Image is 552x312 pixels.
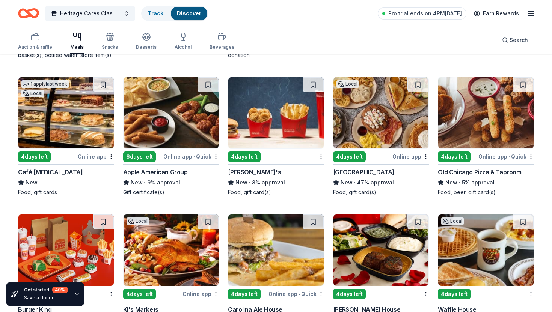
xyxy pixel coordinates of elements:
[45,6,135,21] button: Heritage Cares Classic Golf Tournament
[175,44,192,50] div: Alcohol
[378,7,466,19] a: Pro trial ends on 4PM[DATE]
[438,151,471,162] div: 4 days left
[441,217,464,225] div: Local
[228,168,281,177] div: [PERSON_NAME]'s
[52,286,68,293] div: 40 %
[18,77,114,196] a: Image for Café Intermezzo1 applylast weekLocal4days leftOnline appCafé [MEDICAL_DATA]NewFood, gif...
[354,180,356,186] span: •
[333,168,394,177] div: [GEOGRAPHIC_DATA]
[24,295,68,301] div: Save a donor
[123,178,219,187] div: 9% approval
[131,178,143,187] span: New
[333,289,366,299] div: 4 days left
[163,152,219,161] div: Online app Quick
[193,154,195,160] span: •
[510,36,528,45] span: Search
[228,151,261,162] div: 4 days left
[123,77,219,196] a: Image for Apple American Group6days leftOnline app•QuickApple American GroupNew•9% approvalGift c...
[21,80,69,88] div: 1 apply last week
[123,151,156,162] div: 6 days left
[102,29,118,54] button: Snacks
[228,178,324,187] div: 8% approval
[124,77,219,148] img: Image for Apple American Group
[141,6,208,21] button: TrackDiscover
[136,44,157,50] div: Desserts
[102,44,118,50] div: Snacks
[70,29,84,54] button: Meals
[228,77,324,148] img: Image for Wendy's
[299,291,300,297] span: •
[136,29,157,54] button: Desserts
[508,154,510,160] span: •
[333,77,429,196] a: Image for Egg Harbor CafeLocal4days leftOnline app[GEOGRAPHIC_DATA]New•47% approvalFood, gift car...
[249,180,251,186] span: •
[18,189,114,196] div: Food, gift cards
[388,9,462,18] span: Pro trial ends on 4PM[DATE]
[438,289,471,299] div: 4 days left
[268,289,324,298] div: Online app Quick
[228,214,324,286] img: Image for Carolina Ale House
[478,152,534,161] div: Online app Quick
[148,10,163,16] a: Track
[228,289,261,299] div: 4 days left
[438,178,534,187] div: 5% approval
[18,151,51,162] div: 4 days left
[18,168,83,177] div: Café [MEDICAL_DATA]
[228,77,324,196] a: Image for Wendy's4days left[PERSON_NAME]'sNew•8% approvalFood, gift card(s)
[24,286,68,293] div: Get started
[123,168,188,177] div: Apple American Group
[18,77,114,148] img: Image for Café Intermezzo
[333,151,366,162] div: 4 days left
[228,189,324,196] div: Food, gift card(s)
[438,77,534,148] img: Image for Old Chicago Pizza & Taproom
[127,217,149,225] div: Local
[459,180,461,186] span: •
[21,90,44,97] div: Local
[18,4,39,22] a: Home
[123,289,156,299] div: 4 days left
[78,152,114,161] div: Online app
[177,10,201,16] a: Discover
[175,29,192,54] button: Alcohol
[336,80,359,88] div: Local
[392,152,429,161] div: Online app
[333,178,429,187] div: 47% approval
[18,29,52,54] button: Auction & raffle
[438,77,534,196] a: Image for Old Chicago Pizza & Taproom4days leftOnline app•QuickOld Chicago Pizza & TaproomNew•5% ...
[182,289,219,298] div: Online app
[469,7,523,20] a: Earn Rewards
[144,180,146,186] span: •
[333,77,429,148] img: Image for Egg Harbor Cafe
[26,178,38,187] span: New
[445,178,457,187] span: New
[496,33,534,48] button: Search
[438,168,521,177] div: Old Chicago Pizza & Taproom
[333,214,429,286] img: Image for Ruth's Chris Steak House
[438,214,534,286] img: Image for Waffle House
[124,214,219,286] img: Image for Kj's Markets
[18,44,52,50] div: Auction & raffle
[210,44,234,50] div: Beverages
[123,189,219,196] div: Gift certificate(s)
[438,189,534,196] div: Food, beer, gift card(s)
[341,178,353,187] span: New
[70,44,84,50] div: Meals
[60,9,120,18] span: Heritage Cares Classic Golf Tournament
[210,29,234,54] button: Beverages
[235,178,247,187] span: New
[18,214,114,286] img: Image for Burger King
[333,189,429,196] div: Food, gift card(s)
